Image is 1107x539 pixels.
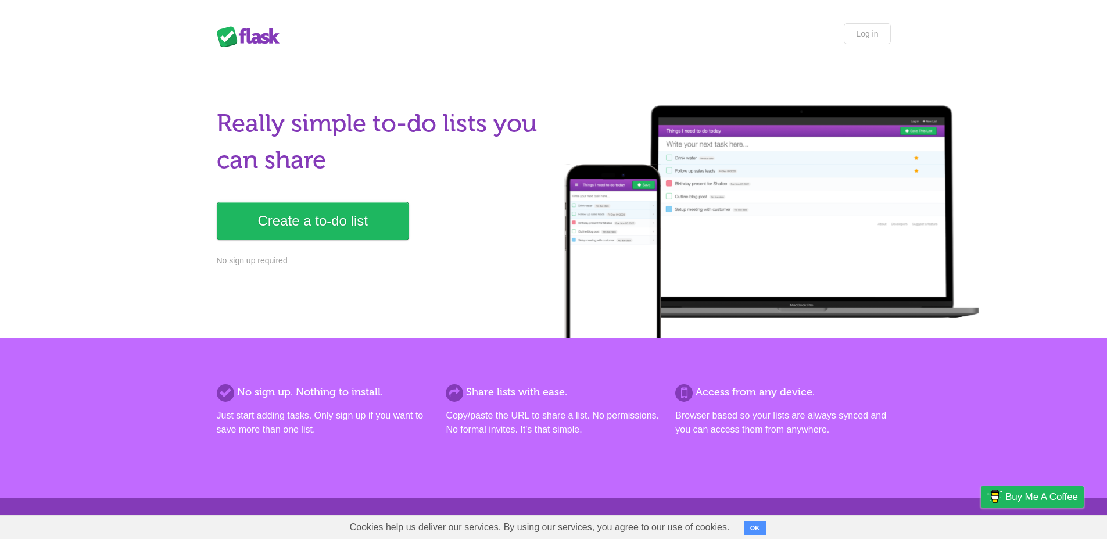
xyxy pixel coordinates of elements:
h2: Share lists with ease. [446,384,661,400]
h2: No sign up. Nothing to install. [217,384,432,400]
a: Create a to-do list [217,202,409,240]
h2: Access from any device. [675,384,890,400]
img: Buy me a coffee [987,487,1002,506]
p: No sign up required [217,255,547,267]
p: Browser based so your lists are always synced and you can access them from anywhere. [675,409,890,437]
p: Copy/paste the URL to share a list. No permissions. No formal invites. It's that simple. [446,409,661,437]
p: Just start adding tasks. Only sign up if you want to save more than one list. [217,409,432,437]
span: Cookies help us deliver our services. By using our services, you agree to our use of cookies. [338,516,741,539]
div: Flask Lists [217,26,286,47]
a: Log in [844,23,890,44]
h1: Really simple to-do lists you can share [217,105,547,179]
span: Buy me a coffee [1005,487,1078,507]
button: OK [744,521,766,535]
a: Buy me a coffee [981,486,1084,508]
